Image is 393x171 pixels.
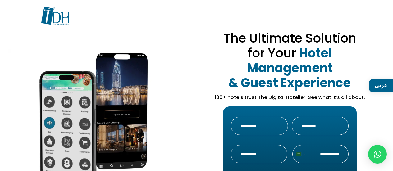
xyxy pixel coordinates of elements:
[206,94,373,101] p: 100+ hotels trust The Digital Hotelier. See what it’s all about.
[223,29,356,62] span: The Ultimate Solution for Your
[41,7,69,25] img: TDH-logo
[229,44,351,92] strong: Hotel Management & Guest Experience
[293,145,307,163] button: Selected country
[369,79,393,92] a: عربي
